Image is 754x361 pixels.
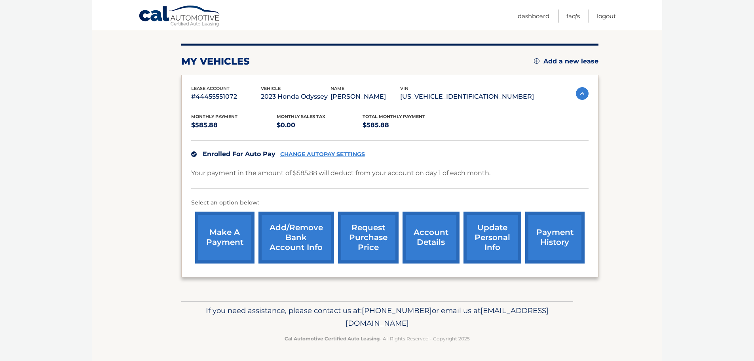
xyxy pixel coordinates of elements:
[400,91,534,102] p: [US_VEHICLE_IDENTIFICATION_NUMBER]
[280,151,365,158] a: CHANGE AUTOPAY SETTINGS
[191,168,490,179] p: Your payment in the amount of $585.88 will deduct from your account on day 1 of each month.
[463,212,521,264] a: update personal info
[400,86,408,91] span: vin
[191,114,237,119] span: Monthly Payment
[181,55,250,67] h2: my vehicles
[191,120,277,131] p: $585.88
[576,87,589,100] img: accordion-active.svg
[258,212,334,264] a: Add/Remove bank account info
[597,10,616,23] a: Logout
[534,57,598,65] a: Add a new lease
[330,91,400,102] p: [PERSON_NAME]
[191,151,197,157] img: check.svg
[363,120,448,131] p: $585.88
[139,5,222,28] a: Cal Automotive
[195,212,254,264] a: make a payment
[186,304,568,330] p: If you need assistance, please contact us at: or email us at
[191,198,589,208] p: Select an option below:
[277,120,363,131] p: $0.00
[362,306,432,315] span: [PHONE_NUMBER]
[338,212,399,264] a: request purchase price
[525,212,585,264] a: payment history
[191,91,261,102] p: #44455551072
[534,58,539,64] img: add.svg
[566,10,580,23] a: FAQ's
[518,10,549,23] a: Dashboard
[203,150,275,158] span: Enrolled For Auto Pay
[191,86,230,91] span: lease account
[285,336,380,342] strong: Cal Automotive Certified Auto Leasing
[277,114,325,119] span: Monthly sales Tax
[261,86,281,91] span: vehicle
[330,86,344,91] span: name
[403,212,460,264] a: account details
[261,91,330,102] p: 2023 Honda Odyssey
[186,334,568,343] p: - All Rights Reserved - Copyright 2025
[363,114,425,119] span: Total Monthly Payment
